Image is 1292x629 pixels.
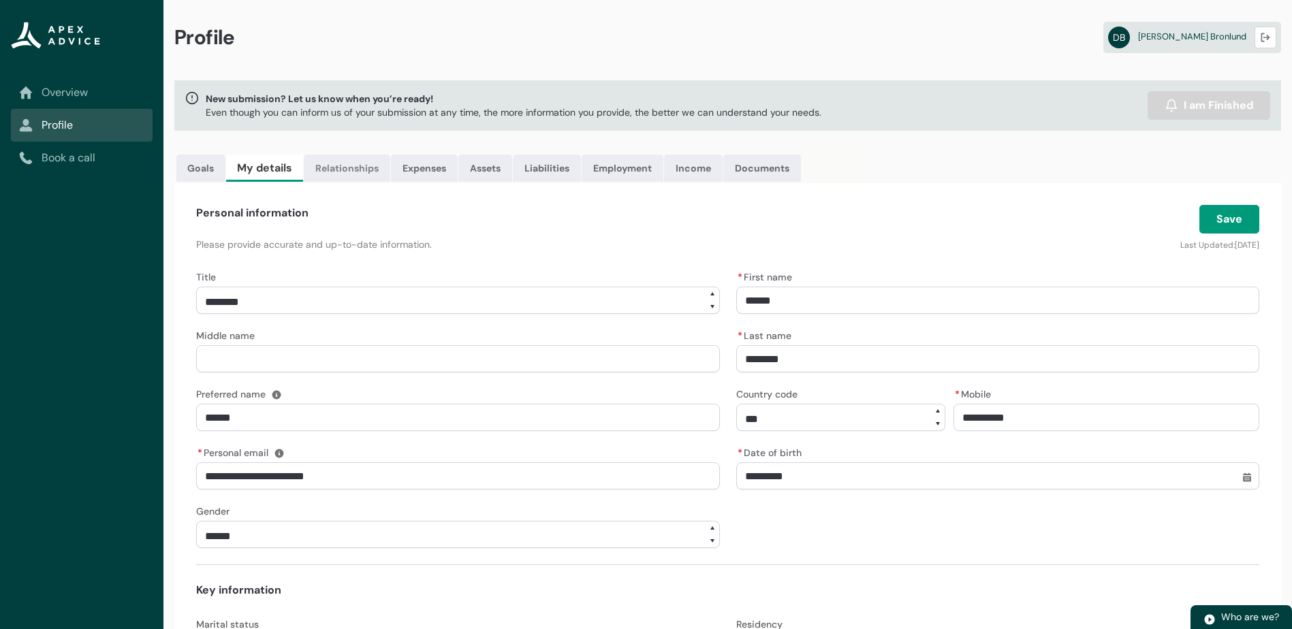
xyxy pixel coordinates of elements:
span: Who are we? [1221,611,1279,623]
abbr: required [738,329,742,342]
a: Liabilities [513,155,581,182]
label: First name [736,268,798,284]
abbr: required [738,447,742,459]
label: Middle name [196,326,260,342]
img: Apex Advice Group [11,22,100,49]
a: Book a call [19,150,144,166]
span: Profile [174,25,235,50]
p: Please provide accurate and up-to-date information. [196,238,900,251]
a: DB[PERSON_NAME] Bronlund [1103,22,1281,53]
label: Last name [736,326,797,342]
abbr: required [738,271,742,283]
label: Preferred name [196,385,271,401]
label: Date of birth [736,443,807,459]
a: Employment [582,155,663,182]
label: Personal email [196,443,274,459]
a: Goals [176,155,225,182]
label: Mobile [954,385,996,401]
lightning-formatted-date-time: [DATE] [1235,240,1259,251]
span: Country code [736,388,798,400]
a: Profile [19,117,144,133]
span: [PERSON_NAME] Bronlund [1138,31,1246,42]
a: Assets [458,155,512,182]
img: alarm.svg [1165,99,1178,112]
lightning-formatted-text: Last Updated: [1180,240,1235,251]
button: Save [1199,205,1259,233]
a: Relationships [304,155,390,182]
a: My details [226,155,303,182]
h4: Key information [196,582,1259,598]
abbr: required [198,447,202,459]
abbr: DB [1108,27,1130,48]
span: I am Finished [1184,97,1253,114]
span: Gender [196,505,230,517]
h4: Personal information [196,205,309,221]
a: Expenses [391,155,458,182]
abbr: required [955,388,960,400]
span: New submission? Let us know when you’re ready! [206,92,821,106]
button: Logout [1255,27,1276,48]
a: Documents [723,155,801,182]
img: play.svg [1203,613,1216,626]
p: Even though you can inform us of your submission at any time, the more information you provide, t... [206,106,821,119]
nav: Sub page [11,76,153,174]
a: Income [664,155,723,182]
a: Overview [19,84,144,101]
button: I am Finished [1148,91,1270,120]
span: Title [196,271,216,283]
